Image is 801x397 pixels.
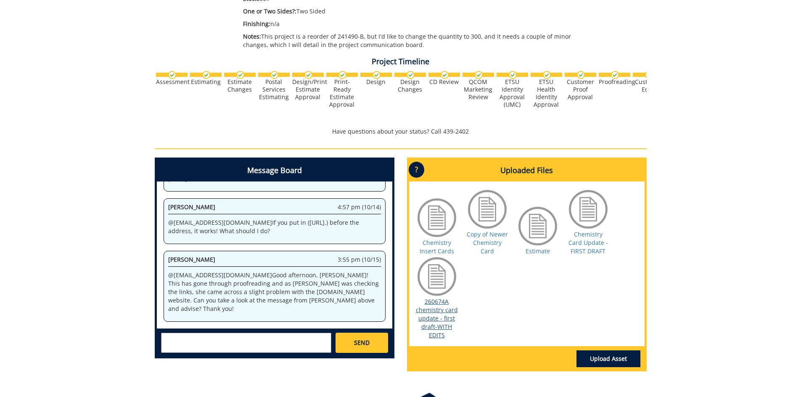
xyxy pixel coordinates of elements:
div: Proofreading [599,78,630,86]
p: ? [409,162,424,178]
a: Upload Asset [576,350,640,367]
img: checkmark [577,71,585,79]
div: Print-Ready Estimate Approval [326,78,358,108]
img: checkmark [611,71,619,79]
span: Finishing: [243,20,270,28]
div: Customer Proof Approval [565,78,596,101]
img: checkmark [202,71,210,79]
span: SEND [354,339,370,347]
div: Customer Edits [633,78,664,93]
img: checkmark [407,71,415,79]
div: ETSU Identity Approval (UMC) [497,78,528,108]
p: Have questions about your status? Call 439-2402 [155,127,647,136]
img: checkmark [270,71,278,79]
img: checkmark [373,71,381,79]
div: Assessment [156,78,188,86]
img: checkmark [475,71,483,79]
div: CD Review [428,78,460,86]
div: Estimate Changes [224,78,256,93]
span: 4:57 pm (10/14) [338,203,381,211]
div: ETSU Health Identity Approval [531,78,562,108]
div: Estimating [190,78,222,86]
img: checkmark [338,71,346,79]
p: n/a [243,20,572,28]
div: Design Changes [394,78,426,93]
div: Design/Print Estimate Approval [292,78,324,101]
span: Notes: [243,32,261,40]
a: Chemistry Card Update - FIRST DRAFT [568,230,608,255]
p: @ [EMAIL_ADDRESS][DOMAIN_NAME] Good afternoon, [PERSON_NAME]! This has gone through proofreading ... [168,271,381,313]
div: QCOM Marketing Review [463,78,494,101]
span: [PERSON_NAME] [168,255,215,263]
h4: Uploaded Files [409,160,645,181]
a: 260674A chemistry card update - first draft-WITH EDITS [416,297,458,339]
h4: Project Timeline [155,58,647,66]
img: checkmark [168,71,176,79]
span: 3:55 pm (10/15) [338,255,381,264]
img: checkmark [236,71,244,79]
p: Two Sided [243,7,572,16]
div: Design [360,78,392,86]
p: @ [EMAIL_ADDRESS][DOMAIN_NAME] If you put in ([URL].) before the address, it works! What should I... [168,218,381,235]
p: This project is a reorder of 241490-B, but I'd like to change the quantity to 300, and it needs a... [243,32,572,49]
div: Postal Services Estimating [258,78,290,101]
a: Copy of Newer Chemistry Card [467,230,508,255]
a: Chemistry Insert Cards [420,239,454,255]
img: checkmark [645,71,653,79]
img: checkmark [509,71,517,79]
span: One or Two Sides?: [243,7,296,15]
img: checkmark [304,71,312,79]
textarea: messageToSend [161,333,331,353]
a: Estimate [526,247,550,255]
img: checkmark [441,71,449,79]
img: checkmark [543,71,551,79]
span: [PERSON_NAME] [168,203,215,211]
h4: Message Board [157,160,392,181]
a: SEND [336,333,388,353]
